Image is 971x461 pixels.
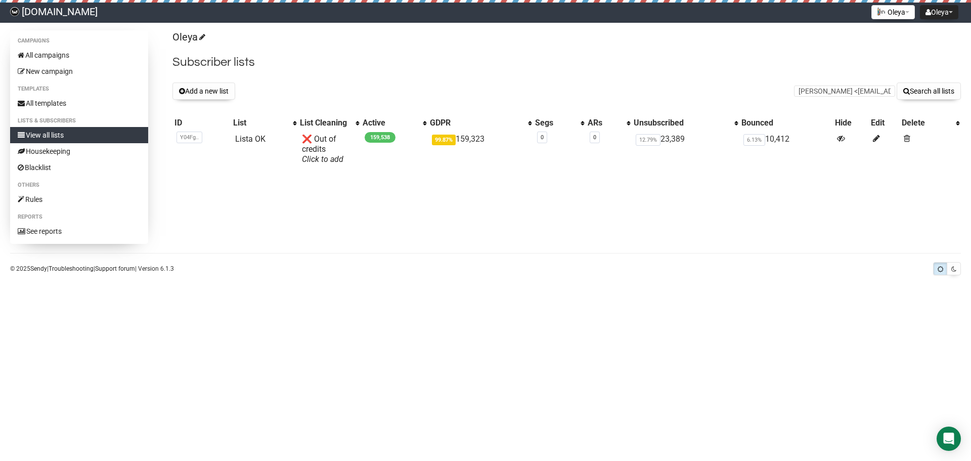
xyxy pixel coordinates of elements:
[10,179,148,191] li: Others
[541,134,544,141] a: 0
[10,127,148,143] a: View all lists
[176,132,202,143] span: Y04Fg..
[10,83,148,95] li: Templates
[897,82,961,100] button: Search all lists
[632,116,739,130] th: Unsubscribed: No sort applied, activate to apply an ascending sort
[869,116,900,130] th: Edit: No sort applied, sorting is disabled
[871,5,915,19] button: Oleya
[741,118,831,128] div: Bounced
[739,130,833,169] td: 10,412
[172,82,235,100] button: Add a new list
[535,118,576,128] div: Segs
[30,265,47,272] a: Sendy
[900,116,961,130] th: Delete: No sort applied, activate to apply an ascending sort
[430,118,523,128] div: GDPR
[632,130,739,169] td: 23,389
[588,118,622,128] div: ARs
[743,134,765,146] span: 6.13%
[363,118,418,128] div: Active
[634,118,729,128] div: Unsubscribed
[871,118,898,128] div: Edit
[739,116,833,130] th: Bounced: No sort applied, sorting is disabled
[593,134,596,141] a: 0
[636,134,660,146] span: 12.79%
[302,154,343,164] span: Click to add
[231,116,298,130] th: List: No sort applied, activate to apply an ascending sort
[300,118,350,128] div: List Cleaning
[432,135,456,145] span: 99.87%
[10,47,148,63] a: All campaigns
[10,223,148,239] a: See reports
[233,118,288,128] div: List
[10,263,174,274] p: © 2025 | | | Version 6.1.3
[10,115,148,127] li: Lists & subscribers
[10,211,148,223] li: Reports
[10,7,19,16] img: 6a5c9578f19d74c5922af3f01249cc63
[428,116,533,130] th: GDPR: No sort applied, activate to apply an ascending sort
[10,35,148,47] li: Campaigns
[902,118,951,128] div: Delete
[361,116,428,130] th: Active: No sort applied, activate to apply an ascending sort
[10,191,148,207] a: Rules
[937,427,961,451] div: Open Intercom Messenger
[877,8,885,16] img: 1.png
[920,5,958,19] button: Oleya
[365,132,395,143] span: 159,538
[833,116,869,130] th: Hide: No sort applied, sorting is disabled
[533,116,586,130] th: Segs: No sort applied, activate to apply an ascending sort
[10,63,148,79] a: New campaign
[172,53,961,71] h2: Subscriber lists
[428,130,533,169] td: 159,323
[174,118,229,128] div: ID
[10,143,148,159] a: Housekeeping
[586,116,632,130] th: ARs: No sort applied, activate to apply an ascending sort
[172,31,204,43] a: Oleya
[835,118,867,128] div: Hide
[10,95,148,111] a: All templates
[302,134,343,164] a: ❌ Out of creditsClick to add
[235,134,266,144] a: Lista OK
[95,265,135,272] a: Support forum
[49,265,94,272] a: Troubleshooting
[10,159,148,176] a: Blacklist
[172,116,231,130] th: ID: No sort applied, sorting is disabled
[298,116,361,130] th: List Cleaning: No sort applied, activate to apply an ascending sort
